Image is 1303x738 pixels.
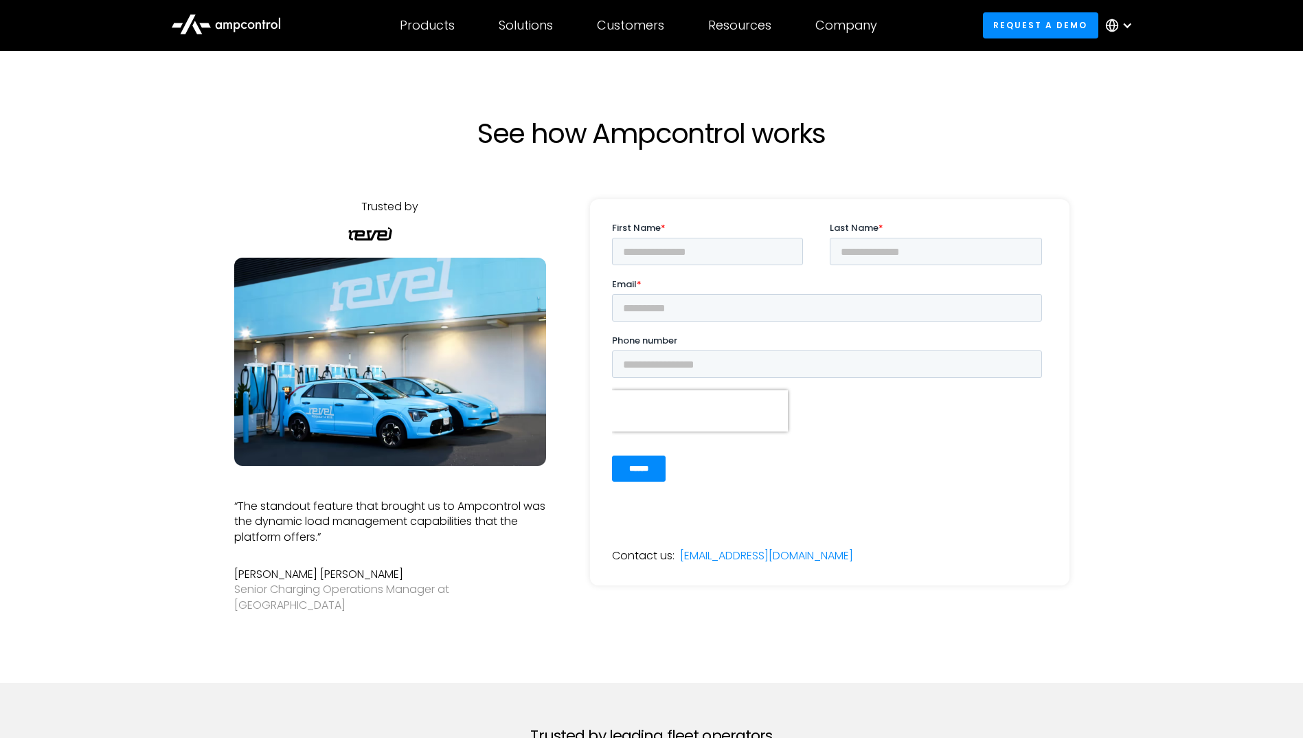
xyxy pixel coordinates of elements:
div: Products [400,18,455,33]
iframe: Form 0 [612,221,1047,493]
div: Contact us: [612,548,675,563]
a: [EMAIL_ADDRESS][DOMAIN_NAME] [680,548,853,563]
div: Customers [597,18,664,33]
div: Company [815,18,877,33]
div: Resources [708,18,771,33]
a: Request a demo [983,12,1098,38]
div: Solutions [499,18,553,33]
h1: See how Ampcontrol works [350,117,954,150]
